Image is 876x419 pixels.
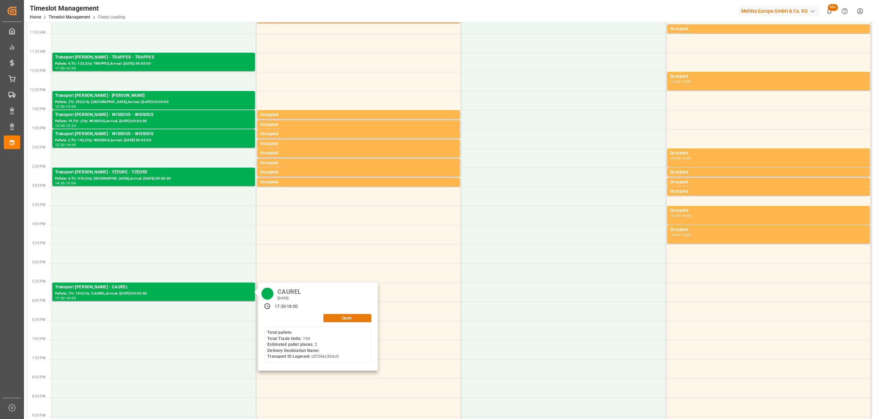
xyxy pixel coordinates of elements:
[260,157,270,160] div: 14:00
[270,147,271,150] div: -
[271,147,281,150] div: 14:00
[260,147,270,150] div: 13:45
[738,4,822,17] button: Melitta Europa GmbH & Co. KG
[270,167,271,170] div: -
[260,167,270,170] div: 14:15
[670,179,867,186] div: Occupied
[55,291,252,297] div: Pallets: ,TU: 194,City: CAUREL,Arrival: [DATE] 00:00:00
[271,138,281,141] div: 13:45
[66,67,76,70] div: 12:00
[267,330,291,335] b: Total pallets
[670,32,680,36] div: 10:45
[55,54,252,61] div: Transport [PERSON_NAME] - TRAPPES - TRAPPES
[670,73,867,80] div: Occupied
[30,30,46,34] span: 11:00 AM
[55,297,65,300] div: 17:30
[275,304,286,310] div: 17:30
[55,105,65,108] div: 12:30
[260,138,270,141] div: 13:30
[66,182,76,185] div: 15:00
[260,160,457,167] div: Occupied
[65,124,66,127] div: -
[55,99,252,105] div: Pallets: ,TU: 250,City: [GEOGRAPHIC_DATA],Arrival: [DATE] 00:00:00
[55,61,252,67] div: Pallets: 4,TU: 125,City: TRAPPES,Arrival: [DATE] 00:00:00
[267,348,319,353] b: Delivery Destination Name
[670,80,680,83] div: 12:00
[32,337,46,341] span: 7:00 PM
[30,69,46,73] span: 12:00 PM
[260,176,270,179] div: 14:30
[271,157,281,160] div: 14:15
[270,176,271,179] div: -
[32,165,46,168] span: 2:30 PM
[738,6,819,16] div: Melitta Europa GmbH & Co. KG
[680,214,681,217] div: -
[30,88,46,92] span: 12:30 PM
[271,186,281,189] div: 15:00
[837,3,852,19] button: Help Center
[32,279,46,283] span: 5:30 PM
[32,222,46,226] span: 4:00 PM
[670,207,867,214] div: Occupied
[32,107,46,111] span: 1:00 PM
[55,138,252,143] div: Pallets: 3,TU: 192,City: WISSOUS,Arrival: [DATE] 00:00:00
[66,297,76,300] div: 18:00
[65,67,66,70] div: -
[260,131,457,138] div: Occupied
[32,145,46,149] span: 2:00 PM
[670,214,680,217] div: 15:30
[32,203,46,207] span: 3:30 PM
[55,284,252,291] div: Transport [PERSON_NAME] - CAUREL
[271,128,281,131] div: 13:30
[681,32,691,36] div: 11:00
[680,157,681,160] div: -
[55,92,252,99] div: Transport [PERSON_NAME] - [PERSON_NAME]
[271,23,281,26] div: 10:45
[65,105,66,108] div: -
[66,105,76,108] div: 13:00
[270,186,271,189] div: -
[65,143,66,146] div: -
[65,182,66,185] div: -
[275,286,304,296] div: CAUREL
[670,195,680,198] div: 15:00
[670,186,680,189] div: 14:45
[267,330,338,360] div: : : 194 : 2 : : c0f54ec36dc0
[66,124,76,127] div: 13:30
[681,233,691,236] div: 16:30
[670,150,867,157] div: Occupied
[680,195,681,198] div: -
[270,23,271,26] div: -
[267,336,300,341] b: Total Trade Units
[270,118,271,121] div: -
[260,121,457,128] div: Occupied
[680,80,681,83] div: -
[822,3,837,19] button: show 100 new notifications
[30,15,41,19] a: Home
[32,260,46,264] span: 5:00 PM
[275,296,304,301] div: [DATE]
[323,314,371,322] button: Open
[66,143,76,146] div: 14:00
[828,4,838,11] span: 99+
[32,299,46,302] span: 6:00 PM
[270,157,271,160] div: -
[32,414,46,417] span: 9:00 PM
[681,195,691,198] div: 15:15
[32,356,46,360] span: 7:30 PM
[681,176,691,179] div: 14:45
[55,176,252,182] div: Pallets: 4,TU: 476,City: [GEOGRAPHIC_DATA],Arrival: [DATE] 00:00:00
[32,394,46,398] span: 8:30 PM
[30,3,125,13] div: Timeslot Management
[260,179,457,186] div: Occupied
[32,184,46,187] span: 3:00 PM
[271,176,281,179] div: 14:45
[271,167,281,170] div: 14:30
[65,297,66,300] div: -
[260,169,457,176] div: Occupied
[287,304,298,310] div: 18:00
[681,214,691,217] div: 16:00
[670,233,680,236] div: 16:00
[670,169,867,176] div: Occupied
[670,226,867,233] div: Occupied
